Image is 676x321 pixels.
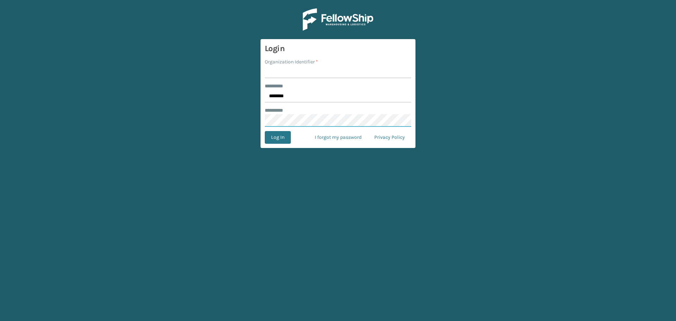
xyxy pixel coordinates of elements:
a: I forgot my password [308,131,368,144]
img: Logo [303,8,373,31]
h3: Login [265,43,411,54]
button: Log In [265,131,291,144]
a: Privacy Policy [368,131,411,144]
label: Organization Identifier [265,58,318,66]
